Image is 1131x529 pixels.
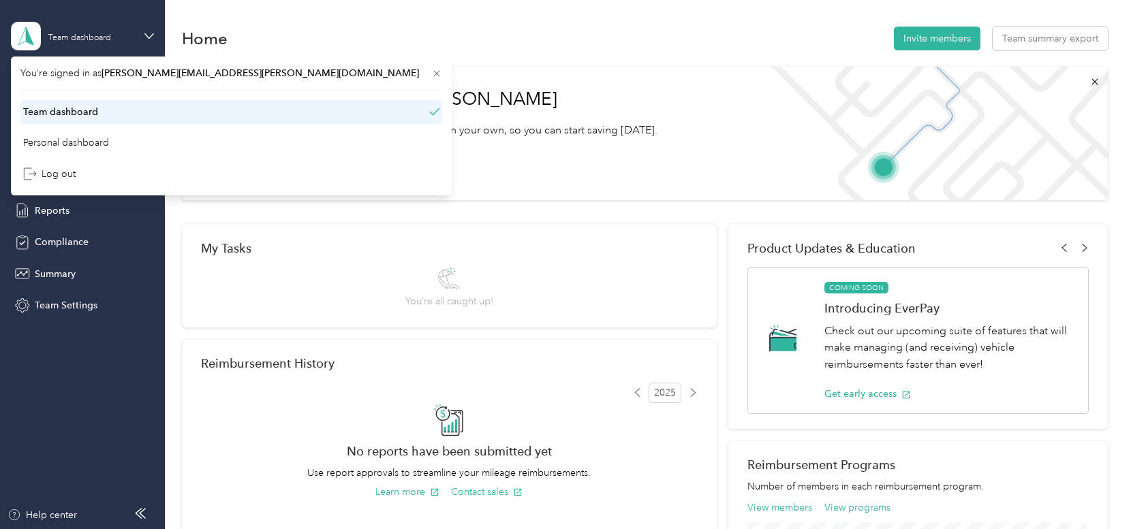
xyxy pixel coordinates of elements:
iframe: Everlance-gr Chat Button Frame [1055,453,1131,529]
span: Compliance [35,235,89,249]
p: Use report approvals to streamline your mileage reimbursements. [201,466,698,480]
span: Team Settings [35,298,97,312]
div: Personal dashboard [23,135,109,150]
button: View programs [824,500,890,515]
span: You’re all caught up! [405,294,493,308]
div: Team dashboard [48,34,111,42]
h2: Reimbursement Programs [747,458,1088,472]
h1: Introducing EverPay [824,301,1073,315]
button: Get early access [824,387,911,401]
img: Welcome to everlance [758,67,1107,200]
p: Number of members in each reimbursement program. [747,479,1088,494]
button: Team summary export [993,27,1108,50]
span: Product Updates & Education [747,241,916,255]
h1: Home [182,31,228,46]
div: Team dashboard [23,105,98,119]
h2: Reimbursement History [201,356,335,370]
button: Contact sales [451,485,523,499]
span: Summary [35,267,76,281]
button: Invite members [894,27,980,50]
button: Help center [7,508,77,522]
div: My Tasks [201,241,698,255]
h2: No reports have been submitted yet [201,444,698,458]
button: View members [747,500,812,515]
span: Reports [35,204,69,218]
span: [PERSON_NAME][EMAIL_ADDRESS][PERSON_NAME][DOMAIN_NAME] [102,67,419,79]
span: You’re signed in as [20,66,442,80]
span: COMING SOON [824,282,888,294]
button: Learn more [375,485,439,499]
div: Log out [23,167,76,181]
span: 2025 [649,383,681,403]
p: Check out our upcoming suite of features that will make managing (and receiving) vehicle reimburs... [824,323,1073,373]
